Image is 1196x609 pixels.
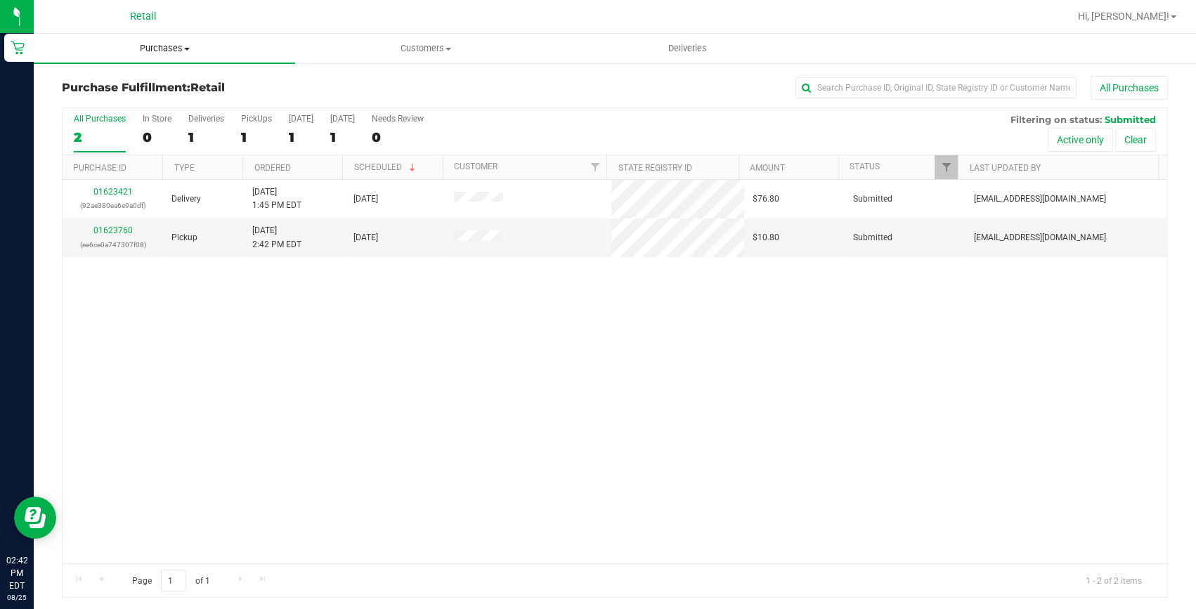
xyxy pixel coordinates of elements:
[6,592,27,603] p: 08/25
[974,231,1106,244] span: [EMAIL_ADDRESS][DOMAIN_NAME]
[73,163,126,173] a: Purchase ID
[1048,128,1113,152] button: Active only
[853,231,892,244] span: Submitted
[241,114,272,124] div: PickUps
[1091,76,1168,100] button: All Purchases
[353,192,378,206] span: [DATE]
[174,163,195,173] a: Type
[171,192,201,206] span: Delivery
[241,129,272,145] div: 1
[354,162,418,172] a: Scheduled
[143,114,171,124] div: In Store
[372,114,424,124] div: Needs Review
[935,155,958,179] a: Filter
[330,114,355,124] div: [DATE]
[557,34,818,63] a: Deliveries
[11,41,25,55] inline-svg: Retail
[74,114,126,124] div: All Purchases
[1010,114,1102,125] span: Filtering on status:
[753,231,779,244] span: $10.80
[1105,114,1156,125] span: Submitted
[14,497,56,539] iframe: Resource center
[34,34,295,63] a: Purchases
[295,34,557,63] a: Customers
[252,224,301,251] span: [DATE] 2:42 PM EDT
[74,129,126,145] div: 2
[850,162,880,171] a: Status
[970,163,1041,173] a: Last Updated By
[93,187,133,197] a: 01623421
[1115,128,1156,152] button: Clear
[1074,570,1153,591] span: 1 - 2 of 2 items
[171,231,197,244] span: Pickup
[618,163,692,173] a: State Registry ID
[353,231,378,244] span: [DATE]
[143,129,171,145] div: 0
[161,570,186,591] input: 1
[188,129,224,145] div: 1
[454,162,498,171] a: Customer
[254,163,290,173] a: Ordered
[252,185,301,212] span: [DATE] 1:45 PM EDT
[649,42,726,55] span: Deliveries
[289,114,313,124] div: [DATE]
[753,192,779,206] span: $76.80
[190,81,225,94] span: Retail
[853,192,892,206] span: Submitted
[62,81,431,94] h3: Purchase Fulfillment:
[795,77,1077,98] input: Search Purchase ID, Original ID, State Registry ID or Customer Name...
[34,42,295,55] span: Purchases
[1078,11,1169,22] span: Hi, [PERSON_NAME]!
[750,163,785,173] a: Amount
[71,199,155,212] p: (92ae380ea6e9a0df)
[372,129,424,145] div: 0
[974,192,1106,206] span: [EMAIL_ADDRESS][DOMAIN_NAME]
[130,11,157,22] span: Retail
[71,238,155,251] p: (ee6ce0a747307f08)
[583,155,606,179] a: Filter
[289,129,313,145] div: 1
[93,225,133,235] a: 01623760
[188,114,224,124] div: Deliveries
[330,129,355,145] div: 1
[6,554,27,592] p: 02:42 PM EDT
[296,42,556,55] span: Customers
[120,570,221,591] span: Page of 1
